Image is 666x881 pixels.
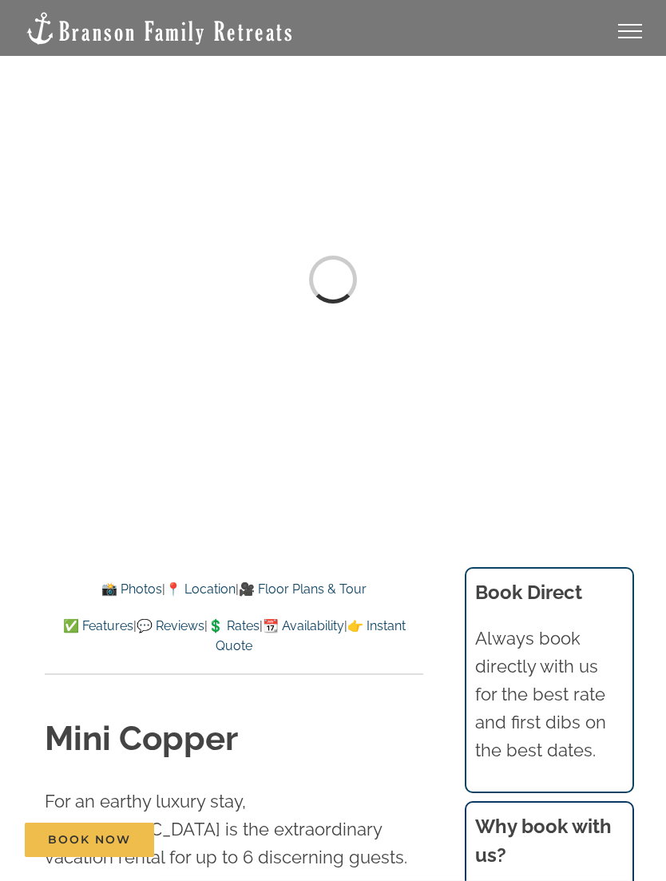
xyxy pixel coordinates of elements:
a: ✅ Features [63,618,133,633]
a: 💲 Rates [208,618,260,633]
span: For an earthy luxury stay, [GEOGRAPHIC_DATA] is the extraordinary vacation rental for up to 6 dis... [45,791,407,867]
span: Book Now [48,833,131,847]
h1: Mini Copper [45,716,423,763]
a: 📸 Photos [101,581,162,597]
p: | | | | [45,616,423,657]
a: 🎥 Floor Plans & Tour [239,581,367,597]
b: Book Direct [475,581,582,604]
h3: Why book with us? [475,812,623,870]
a: Toggle Menu [598,24,662,38]
a: 📍 Location [165,581,236,597]
img: Branson Family Retreats Logo [24,10,295,46]
a: 📆 Availability [263,618,344,633]
a: 👉 Instant Quote [216,618,406,654]
div: Loading... [306,252,359,306]
p: | | [45,579,423,600]
a: 💬 Reviews [137,618,204,633]
a: Book Now [25,823,154,857]
p: Always book directly with us for the best rate and first dibs on the best dates. [475,625,623,765]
